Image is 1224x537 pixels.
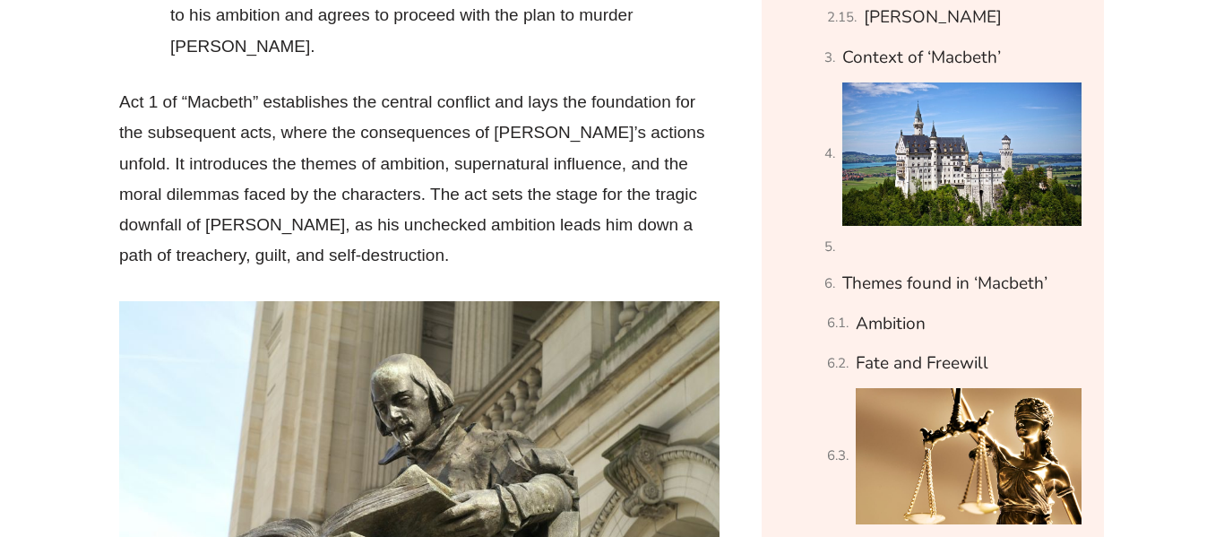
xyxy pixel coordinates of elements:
[856,308,926,340] a: Ambition
[856,348,988,379] a: Fate and Freewill
[864,2,1002,33] a: [PERSON_NAME]
[842,42,1001,74] a: Context of ‘Macbeth’
[842,268,1047,299] a: Themes found in ‘Macbeth’
[927,334,1224,537] iframe: Chat Widget
[119,87,720,271] p: Act 1 of “Macbeth” establishes the central conflict and lays the foundation for the subsequent ac...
